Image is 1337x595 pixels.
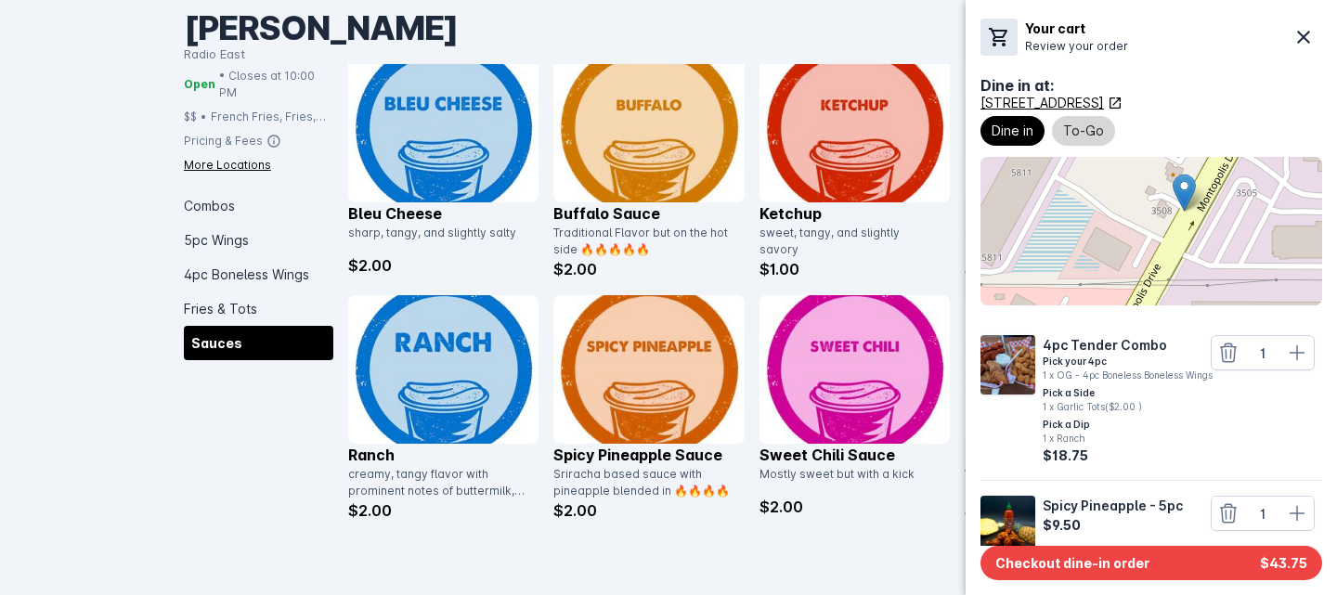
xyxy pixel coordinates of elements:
button: Checkout dine-in order$43.75 [980,546,1322,580]
img: Catalog Item [980,496,1035,555]
div: Pick a Dip [1043,418,1213,432]
h6: Your cart [1025,19,1128,38]
div: [STREET_ADDRESS] [980,93,1104,112]
div: Pick a Side [1043,386,1213,400]
span: $43.75 [1260,553,1307,573]
div: 1 [1245,343,1280,363]
div: 1 [1245,504,1280,524]
div: Pick your 4pc [1043,355,1213,369]
div: $9.50 [1043,515,1187,535]
span: Dine in [992,120,1033,142]
div: Dine in at: [980,74,1322,97]
div: 4pc Tender Combo [1043,335,1213,355]
span: To-Go [1063,120,1104,142]
span: ($2.00 ) [1105,401,1142,412]
p: Review your order [1025,38,1128,55]
div: 1 x OG - 4pc Boneless Boneless Wings [1043,369,1213,382]
div: Spicy Pineapple - 5pc [1043,496,1187,515]
img: Marker [1173,174,1196,212]
img: Catalog Item [980,335,1035,395]
div: 1 x Ranch [1043,432,1213,446]
div: $18.75 [1043,446,1213,465]
div: 1 x Garlic Tots [1043,400,1213,414]
span: Checkout dine-in order [995,553,1149,573]
mat-chip-listbox: Fulfillment [980,112,1322,149]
